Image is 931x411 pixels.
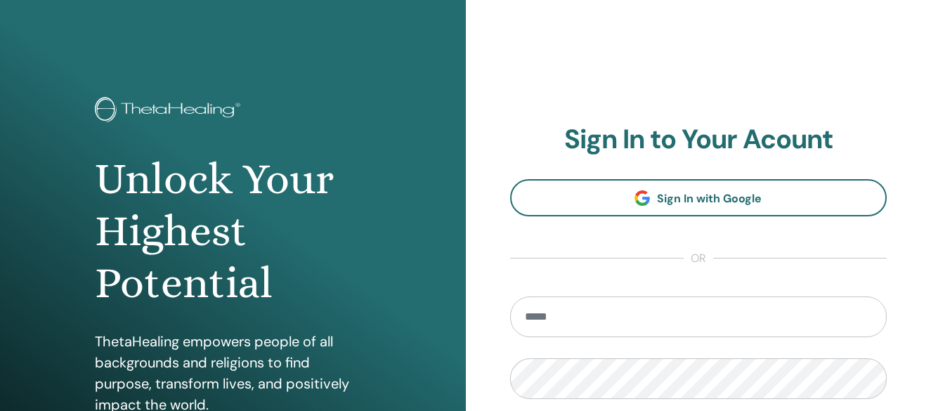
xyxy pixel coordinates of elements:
span: or [684,250,713,267]
h1: Unlock Your Highest Potential [95,153,370,310]
h2: Sign In to Your Acount [510,124,887,156]
span: Sign In with Google [657,191,762,206]
a: Sign In with Google [510,179,887,216]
